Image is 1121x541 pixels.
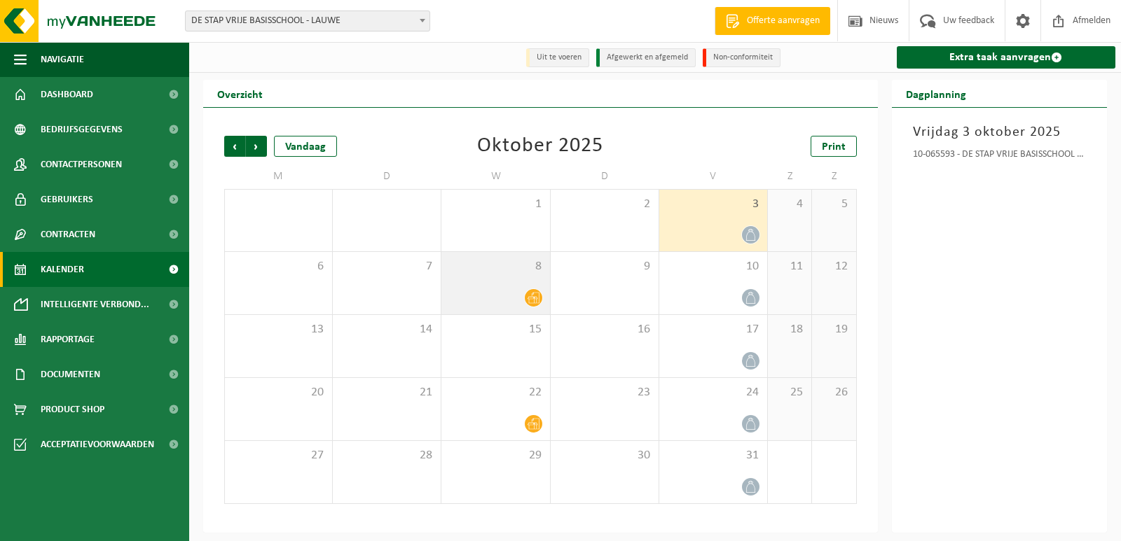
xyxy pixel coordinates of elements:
[526,48,589,67] li: Uit te voeren
[819,259,848,274] span: 12
[185,10,430,31] span: DE STAP VRIJE BASISSCHOOL - LAUWE
[768,164,812,189] td: Z
[340,259,434,274] span: 7
[811,136,857,157] a: Print
[41,147,122,182] span: Contactpersonen
[558,322,652,337] span: 16
[666,259,760,274] span: 10
[775,259,804,274] span: 11
[596,48,696,67] li: Afgewerkt en afgemeld
[41,427,154,462] span: Acceptatievoorwaarden
[551,164,659,189] td: D
[913,122,1087,143] h3: Vrijdag 3 oktober 2025
[41,112,123,147] span: Bedrijfsgegevens
[448,197,542,212] span: 1
[41,357,100,392] span: Documenten
[819,322,848,337] span: 19
[41,77,93,112] span: Dashboard
[41,322,95,357] span: Rapportage
[897,46,1116,69] a: Extra taak aanvragen
[448,448,542,463] span: 29
[822,141,846,153] span: Print
[558,385,652,400] span: 23
[659,164,768,189] td: V
[232,385,325,400] span: 20
[892,80,980,107] h2: Dagplanning
[246,136,267,157] span: Volgende
[477,136,603,157] div: Oktober 2025
[666,385,760,400] span: 24
[232,448,325,463] span: 27
[703,48,780,67] li: Non-conformiteit
[340,385,434,400] span: 21
[558,259,652,274] span: 9
[232,322,325,337] span: 13
[743,14,823,28] span: Offerte aanvragen
[441,164,550,189] td: W
[558,197,652,212] span: 2
[448,322,542,337] span: 15
[224,136,245,157] span: Vorige
[666,322,760,337] span: 17
[41,287,149,322] span: Intelligente verbond...
[41,392,104,427] span: Product Shop
[203,80,277,107] h2: Overzicht
[41,182,93,217] span: Gebruikers
[775,322,804,337] span: 18
[913,150,1087,164] div: 10-065593 - DE STAP VRIJE BASISSCHOOL - [GEOGRAPHIC_DATA]
[715,7,830,35] a: Offerte aanvragen
[558,448,652,463] span: 30
[232,259,325,274] span: 6
[224,164,333,189] td: M
[666,197,760,212] span: 3
[41,217,95,252] span: Contracten
[448,259,542,274] span: 8
[340,322,434,337] span: 14
[41,42,84,77] span: Navigatie
[41,252,84,287] span: Kalender
[186,11,429,31] span: DE STAP VRIJE BASISSCHOOL - LAUWE
[448,385,542,400] span: 22
[819,197,848,212] span: 5
[274,136,337,157] div: Vandaag
[666,448,760,463] span: 31
[775,385,804,400] span: 25
[775,197,804,212] span: 4
[340,448,434,463] span: 28
[333,164,441,189] td: D
[812,164,856,189] td: Z
[819,385,848,400] span: 26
